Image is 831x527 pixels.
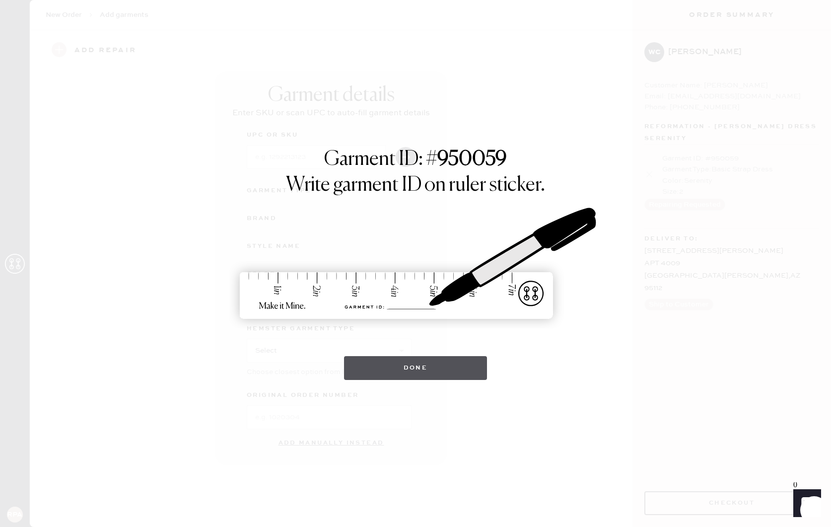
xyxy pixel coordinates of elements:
[344,356,487,380] button: Done
[286,173,545,197] h1: Write garment ID on ruler sticker.
[437,150,507,169] strong: 950059
[784,482,827,525] iframe: Front Chat
[229,182,602,346] img: ruler-sticker-sharpie.svg
[324,148,507,173] h1: Garment ID: #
